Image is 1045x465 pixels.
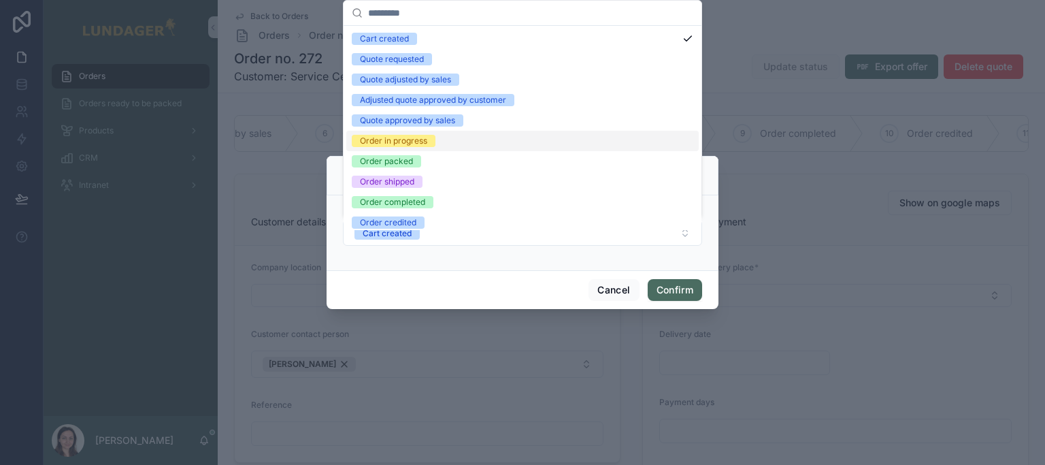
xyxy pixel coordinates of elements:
button: Select Button [343,220,702,246]
div: Adjusted quote approved by customer [360,94,506,106]
div: Order in progress [360,135,427,147]
div: Quote requested [360,53,424,65]
div: Suggestions [344,26,701,230]
div: Order shipped [360,176,414,188]
button: Confirm [648,279,702,301]
div: Order completed [360,196,425,208]
div: Cart created [360,33,409,45]
div: Cart created [363,227,412,240]
button: Cancel [588,279,639,301]
div: Order credited [360,217,416,229]
div: Order packed [360,155,413,167]
div: Quote approved by sales [360,114,455,127]
div: Quote adjusted by sales [360,74,451,86]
